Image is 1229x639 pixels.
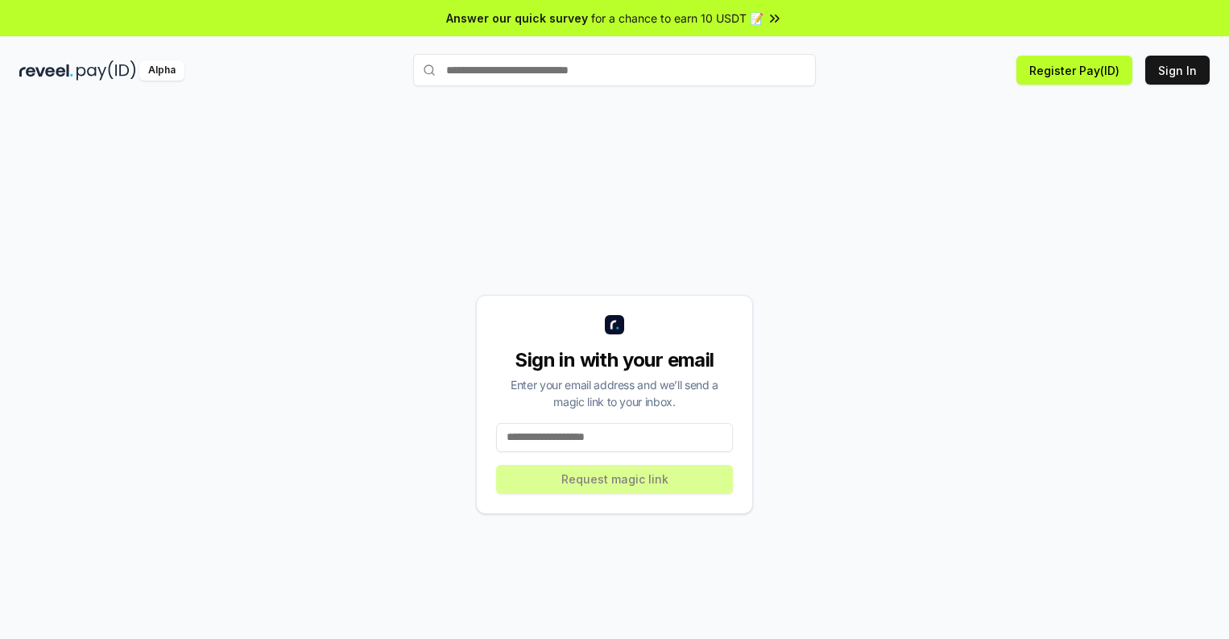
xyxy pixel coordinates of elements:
img: pay_id [77,60,136,81]
img: logo_small [605,315,624,334]
button: Sign In [1145,56,1210,85]
button: Register Pay(ID) [1016,56,1132,85]
span: for a chance to earn 10 USDT 📝 [591,10,763,27]
span: Answer our quick survey [446,10,588,27]
div: Enter your email address and we’ll send a magic link to your inbox. [496,376,733,410]
div: Sign in with your email [496,347,733,373]
div: Alpha [139,60,184,81]
img: reveel_dark [19,60,73,81]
